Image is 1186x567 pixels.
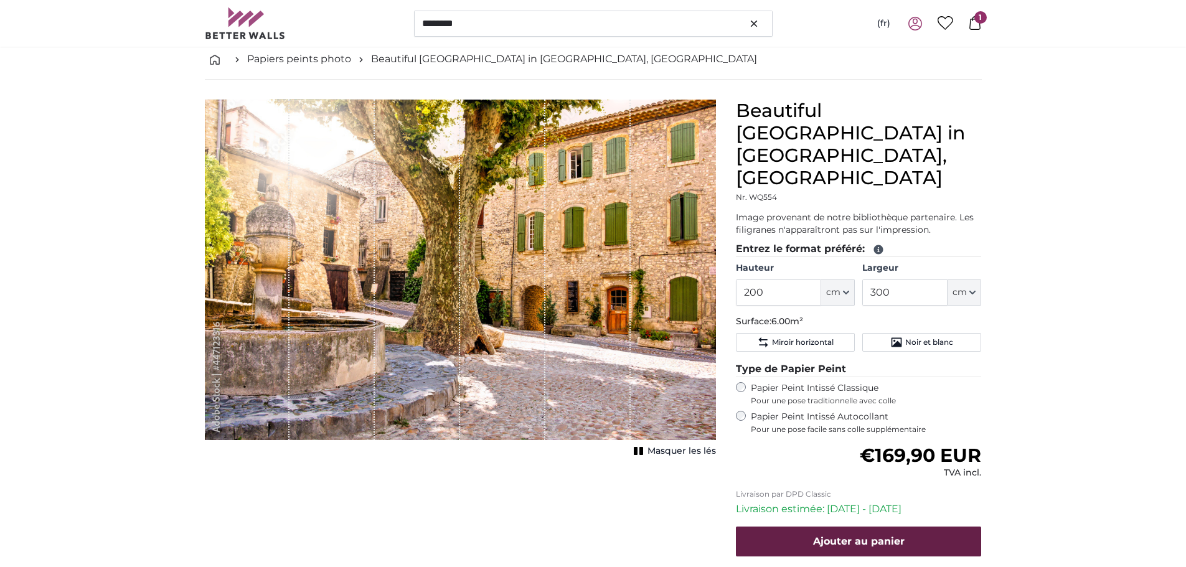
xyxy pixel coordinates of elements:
span: Miroir horizontal [772,337,834,347]
p: Livraison estimée: [DATE] - [DATE] [736,502,982,517]
label: Hauteur [736,262,855,274]
a: Beautiful [GEOGRAPHIC_DATA] in [GEOGRAPHIC_DATA], [GEOGRAPHIC_DATA] [371,52,757,67]
span: Masquer les lés [647,445,716,457]
p: Surface: [736,316,982,328]
button: cm [948,279,981,306]
p: Livraison par DPD Classic [736,489,982,499]
span: Pour une pose facile sans colle supplémentaire [751,424,982,434]
nav: breadcrumbs [205,39,982,80]
span: 6.00m² [771,316,803,327]
button: Noir et blanc [862,333,981,352]
span: Ajouter au panier [813,535,905,547]
button: Ajouter au panier [736,527,982,556]
span: €169,90 EUR [860,444,981,467]
label: Largeur [862,262,981,274]
span: Noir et blanc [905,337,953,347]
a: Papiers peints photo [247,52,351,67]
img: Betterwalls [205,7,286,39]
p: Image provenant de notre bibliothèque partenaire. Les filigranes n'apparaîtront pas sur l'impress... [736,212,982,237]
span: Nr. WQ554 [736,192,777,202]
label: Papier Peint Intissé Autocollant [751,411,982,434]
span: cm [953,286,967,299]
legend: Entrez le format préféré: [736,241,982,257]
div: 1 of 1 [205,100,716,460]
button: (fr) [867,12,900,35]
legend: Type de Papier Peint [736,362,982,377]
h1: Beautiful [GEOGRAPHIC_DATA] in [GEOGRAPHIC_DATA], [GEOGRAPHIC_DATA] [736,100,982,189]
button: cm [821,279,855,306]
span: Pour une pose traditionnelle avec colle [751,396,982,406]
div: TVA incl. [860,467,981,479]
button: Miroir horizontal [736,333,855,352]
button: Masquer les lés [630,443,716,460]
label: Papier Peint Intissé Classique [751,382,982,406]
span: 1 [974,11,987,24]
span: cm [826,286,840,299]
